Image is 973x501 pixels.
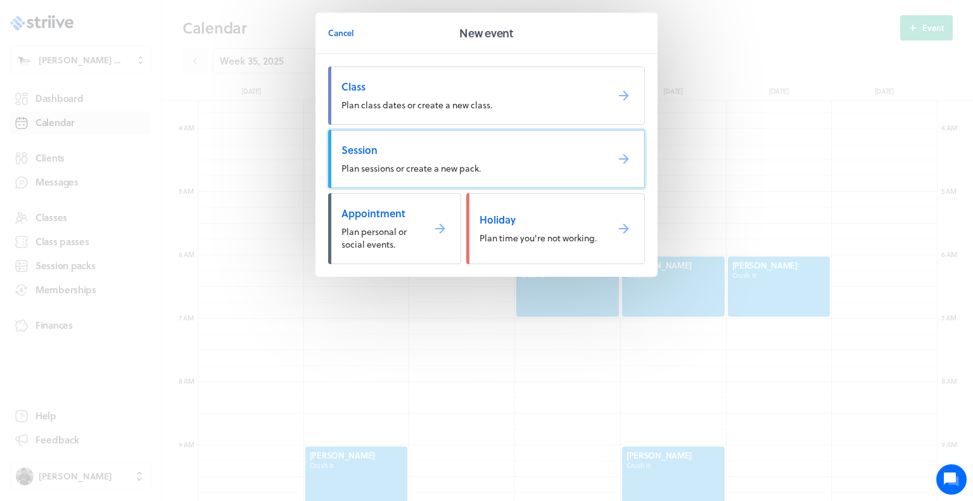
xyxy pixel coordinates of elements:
span: Plan class dates or create a new class. [341,98,492,111]
button: New conversation [20,148,234,173]
span: Plan time you're not working. [480,231,597,244]
span: Plan sessions or create a new pack. [341,162,481,175]
span: Appointment [341,206,413,220]
span: Cancel [328,27,354,39]
span: Session [341,143,597,157]
input: Search articles [37,218,226,243]
span: New conversation [82,155,152,165]
h2: We're here to help. Ask us anything! [19,84,234,125]
iframe: gist-messenger-bubble-iframe [936,464,967,495]
span: Plan personal or social events. [341,225,407,251]
p: Find an answer quickly [17,197,236,212]
span: Class [341,80,597,94]
h2: New event [459,24,513,42]
span: Holiday [480,213,597,227]
h1: Hi [19,61,234,82]
button: Cancel [328,20,354,46]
